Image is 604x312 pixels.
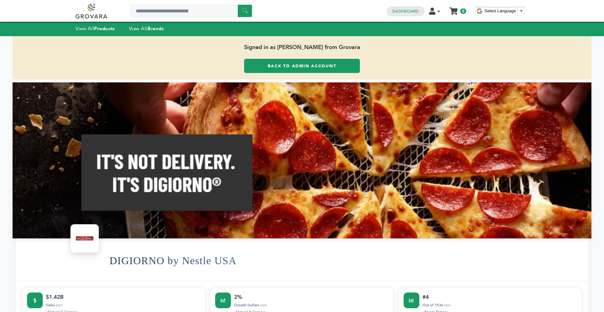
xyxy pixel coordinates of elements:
div: Sales [46,302,200,308]
a: View AllProducts [75,25,115,32]
a: Back to Admin Account [244,59,360,73]
span: (YOY) [444,304,450,307]
div: Growth Dollars [234,302,389,308]
span: 0 [460,8,466,14]
span: Signed in as [PERSON_NAME] from Grovara [13,36,591,59]
span: Select Language [484,8,516,13]
div: $1.42B [46,292,200,301]
span: ▼ [519,8,523,13]
img: DIGIORNO by Nestle USA Logo [72,226,97,251]
span: (YOY) [56,304,62,307]
a: View AllBrands [129,25,164,32]
input: Search a product or brand... [131,5,252,17]
span: (YOY) [260,304,267,307]
div: Out of 1536 [422,302,577,308]
strong: Brands [148,25,164,32]
strong: Products [94,25,115,32]
div: #4 [422,292,577,301]
div: 2% [234,292,389,301]
a: Dashboard [392,8,419,14]
a: My Cart [450,6,457,12]
span: ​ [517,8,518,13]
h1: DIGIORNO by Nestle USA [109,245,237,276]
a: Select Language​ [484,8,523,13]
